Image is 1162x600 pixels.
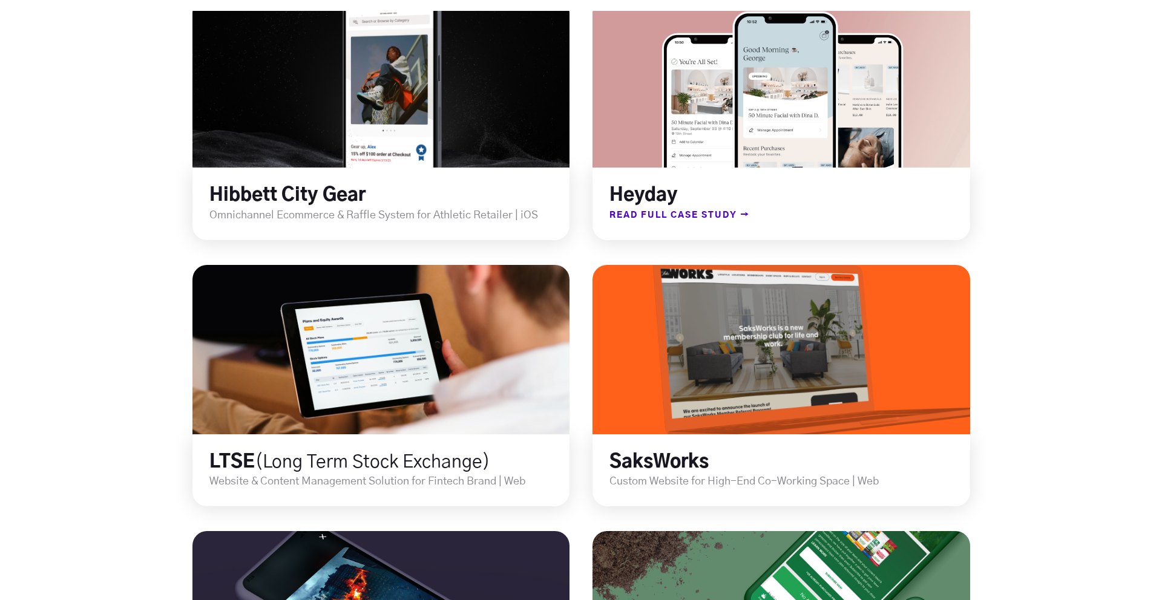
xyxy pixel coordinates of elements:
div: long term stock exchange (ltse) [192,265,570,507]
a: Heyday [609,186,678,204]
span: (Long Term Stock Exchange) [255,453,490,471]
p: Custom Website for High-End Co-Working Space | Web [609,474,970,489]
a: SaksWorks [609,453,709,471]
a: Hibbett City Gear [209,186,366,204]
a: LTSE(Long Term Stock Exchange) [209,453,490,471]
div: long term stock exchange (ltse) [592,265,970,507]
p: Website & Content Management Solution for Fintech Brand | Web [209,474,570,489]
a: READ FULL CASE STUDY → [592,207,750,223]
p: Omnichannel Ecommerce & Raffle System for Athletic Retailer | iOS [209,207,570,223]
